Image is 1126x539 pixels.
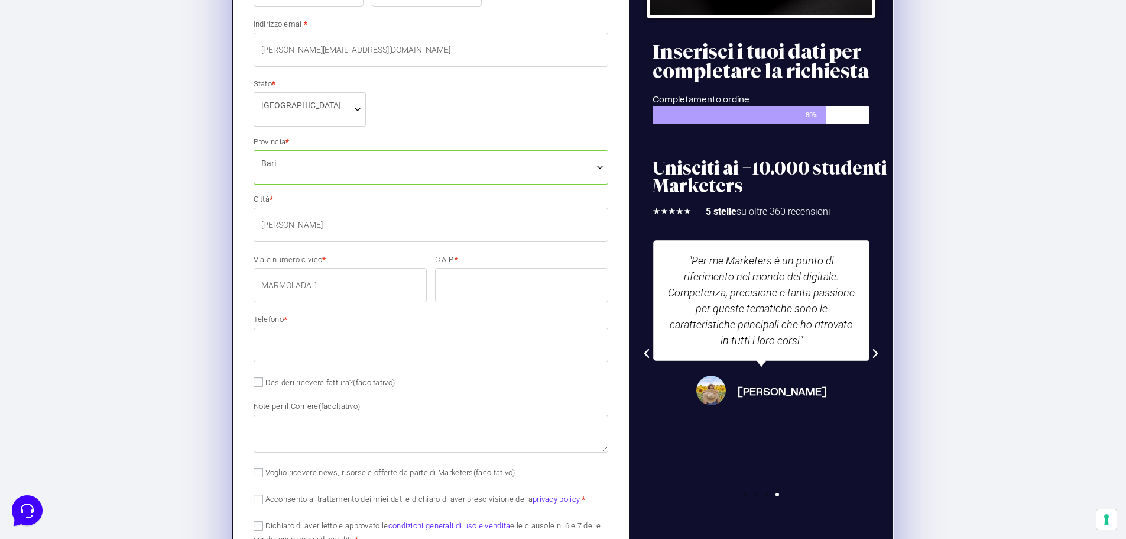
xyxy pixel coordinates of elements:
label: Telefono [254,315,609,323]
span: Italia [261,99,359,112]
span: Completamento ordine [653,96,749,104]
input: Voglio ricevere news, risorse e offerte da parte di Marketers(facoltativo) [254,468,263,477]
button: Messaggi [82,380,155,407]
img: dark [38,66,61,90]
span: Stato [254,92,366,127]
i: ★ [676,205,683,218]
span: [PERSON_NAME] [737,385,826,401]
h2: Inserisci i tuoi dati per completare la richiesta [653,42,887,81]
label: Note per il Corriere [254,402,609,410]
div: "Per me Marketers è un punto di riferimento nel mondo del digitale. Competenza, precisione e tant... [666,253,857,348]
span: (facoltativo) [319,402,361,411]
label: Via e numero civico [254,256,427,263]
input: Desideri ricevere fattura?(facoltativo) [254,377,263,387]
div: Previous slide [641,348,653,360]
i: ★ [653,205,660,218]
label: Voglio ricevere news, risorse e offerte da parte di Marketers [254,468,515,477]
span: Go to slide 1 [744,493,747,496]
label: Desideri ricevere fattura? [254,378,395,387]
span: Provincia [254,150,609,185]
span: Go to slide 3 [765,493,768,496]
img: Stefania Fregni [696,376,725,405]
img: dark [57,66,80,90]
span: Le tue conversazioni [19,47,100,57]
label: C.A.P. [435,256,608,263]
button: Home [9,380,82,407]
p: Aiuto [182,396,199,407]
label: Stato [254,80,366,88]
label: Acconsento al trattamento dei miei dati e dichiaro di aver preso visione della [254,495,586,504]
a: Apri Centro Assistenza [126,147,218,156]
label: Indirizzo email [254,20,609,28]
button: Inizia una conversazione [19,99,218,123]
iframe: Customerly Messenger Launcher [9,493,45,528]
span: 80% [806,106,826,124]
span: Go to slide 4 [775,493,779,496]
button: Le tue preferenze relative al consenso per le tecnologie di tracciamento [1096,509,1117,530]
div: Next slide [869,348,881,360]
i: ★ [683,205,691,218]
a: condizioni generali di uso e vendita [388,521,511,530]
span: Trova una risposta [19,147,92,156]
div: 4 / 4 [641,228,881,480]
span: (facoltativo) [473,468,515,477]
span: Go to slide 2 [754,493,758,496]
h2: Unisciti ai +10.000 studenti Marketers [653,160,887,195]
span: Bari [261,157,601,170]
p: Home [35,396,56,407]
label: Provincia [254,138,609,146]
input: Acconsento al trattamento dei miei dati e dichiaro di aver preso visione dellaprivacy policy [254,495,263,504]
div: 5/5 [653,205,691,218]
h2: Ciao da Marketers 👋 [9,9,199,28]
input: Cerca un articolo... [27,172,193,184]
i: ★ [668,205,676,218]
input: Dichiaro di aver letto e approvato lecondizioni generali di uso e venditae le clausole n. 6 e 7 d... [254,521,263,531]
a: privacy policy [533,495,580,504]
img: dark [19,66,43,90]
span: (facoltativo) [353,378,395,387]
span: Inizia una conversazione [77,106,174,116]
div: Slides [641,228,881,504]
label: Città [254,195,609,203]
button: Aiuto [154,380,227,407]
p: Messaggi [102,396,134,407]
i: ★ [660,205,668,218]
